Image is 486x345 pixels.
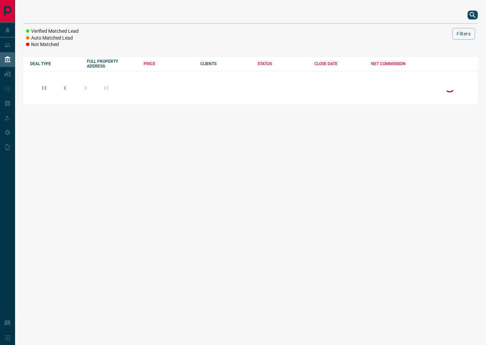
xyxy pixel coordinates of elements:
[26,35,79,42] li: Auto Matched Lead
[258,61,307,66] div: STATUS
[144,61,194,66] div: PRICE
[443,81,457,95] div: Loading
[468,11,478,19] button: search button
[314,61,364,66] div: CLOSE DATE
[30,61,80,66] div: DEAL TYPE
[26,28,79,35] li: Verified Matched Lead
[87,59,137,69] div: FULL PROPERTY ADDRESS
[452,28,475,40] button: Filters
[26,41,79,48] li: Not Matched
[200,61,250,66] div: CLIENTS
[371,61,421,66] div: NET COMMISSION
